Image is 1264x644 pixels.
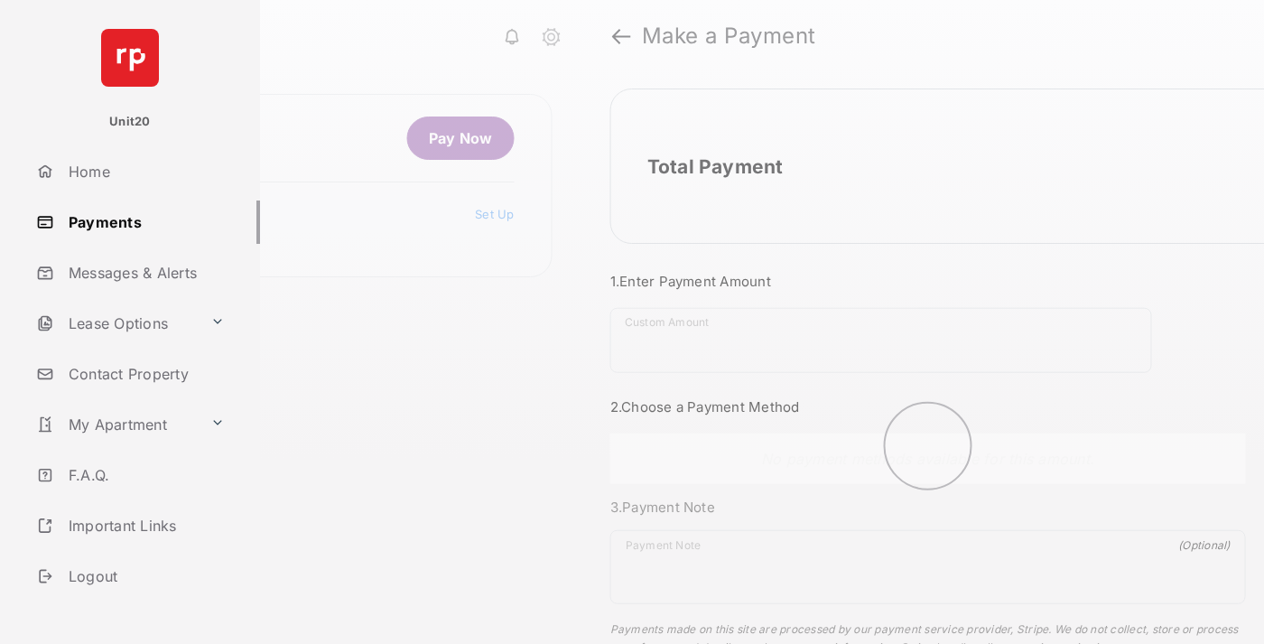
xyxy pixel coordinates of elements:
h3: 1. Enter Payment Amount [610,273,1246,290]
a: Logout [29,555,260,598]
a: Payments [29,201,260,244]
a: My Apartment [29,403,203,446]
img: svg+xml;base64,PHN2ZyB4bWxucz0iaHR0cDovL3d3dy53My5vcmcvMjAwMC9zdmciIHdpZHRoPSI2NCIgaGVpZ2h0PSI2NC... [101,29,159,87]
a: Home [29,150,260,193]
a: Messages & Alerts [29,251,260,294]
h3: 2. Choose a Payment Method [610,398,1246,415]
h3: 3. Payment Note [610,499,1246,516]
a: Important Links [29,504,232,547]
a: Lease Options [29,302,203,345]
p: Unit20 [109,113,151,131]
a: Set Up [475,207,515,221]
strong: Make a Payment [642,25,816,47]
a: F.A.Q. [29,453,260,497]
h2: Total Payment [647,155,784,178]
a: Contact Property [29,352,260,396]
